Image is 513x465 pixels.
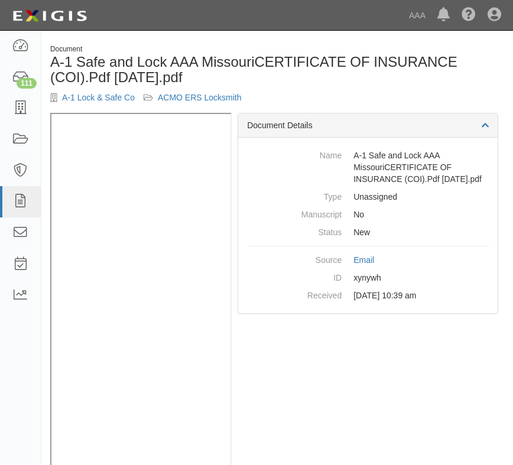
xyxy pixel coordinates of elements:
h1: A-1 Safe and Lock AAA MissouriCERTIFICATE OF INSURANCE (COI).Pdf [DATE].pdf [50,54,504,86]
dt: Received [247,287,342,301]
img: logo-5460c22ac91f19d4615b14bd174203de0afe785f0fc80cf4dbbc73dc1793850b.png [9,5,90,27]
dd: [DATE] 10:39 am [247,287,489,304]
div: Document [50,44,504,54]
dt: Source [247,251,342,266]
dt: Status [247,223,342,238]
i: Help Center - Complianz [462,8,476,22]
a: AAA [403,4,431,27]
div: 111 [17,78,37,89]
dt: Type [247,188,342,203]
dd: A-1 Safe and Lock AAA MissouriCERTIFICATE OF INSURANCE (COI).Pdf [DATE].pdf [247,147,489,188]
dd: Unassigned [247,188,489,206]
dd: No [247,206,489,223]
dt: ID [247,269,342,284]
a: Email [353,255,374,265]
dt: Manuscript [247,206,342,220]
dd: xynywh [247,269,489,287]
a: ACMO ERS Locksmith [158,93,242,102]
dt: Name [247,147,342,161]
div: Document Details [238,113,498,138]
a: A-1 Lock & Safe Co [62,93,135,102]
dd: New [247,223,489,241]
